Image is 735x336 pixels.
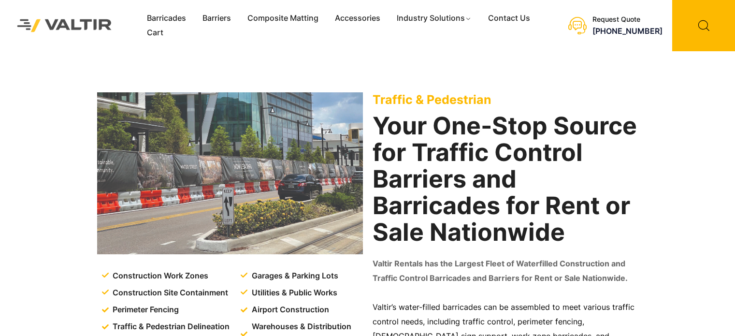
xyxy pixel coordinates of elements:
a: [PHONE_NUMBER] [592,26,663,36]
img: Valtir Rentals [7,9,122,42]
a: Contact Us [480,11,538,26]
span: Traffic & Pedestrian Delineation [110,320,230,334]
span: Airport Construction [249,303,329,317]
span: Perimeter Fencing [110,303,179,317]
a: Accessories [327,11,389,26]
a: Barriers [194,11,239,26]
span: Utilities & Public Works [249,286,337,300]
p: Traffic & Pedestrian [373,92,638,107]
a: Cart [139,26,172,40]
a: Composite Matting [239,11,327,26]
h2: Your One-Stop Source for Traffic Control Barriers and Barricades for Rent or Sale Nationwide [373,113,638,246]
a: Barricades [139,11,194,26]
span: Garages & Parking Lots [249,269,338,283]
a: Industry Solutions [389,11,480,26]
span: Construction Work Zones [110,269,208,283]
span: Construction Site Containment [110,286,228,300]
div: Request Quote [592,15,663,24]
p: Valtir Rentals has the Largest Fleet of Waterfilled Construction and Traffic Control Barricades a... [373,257,638,286]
